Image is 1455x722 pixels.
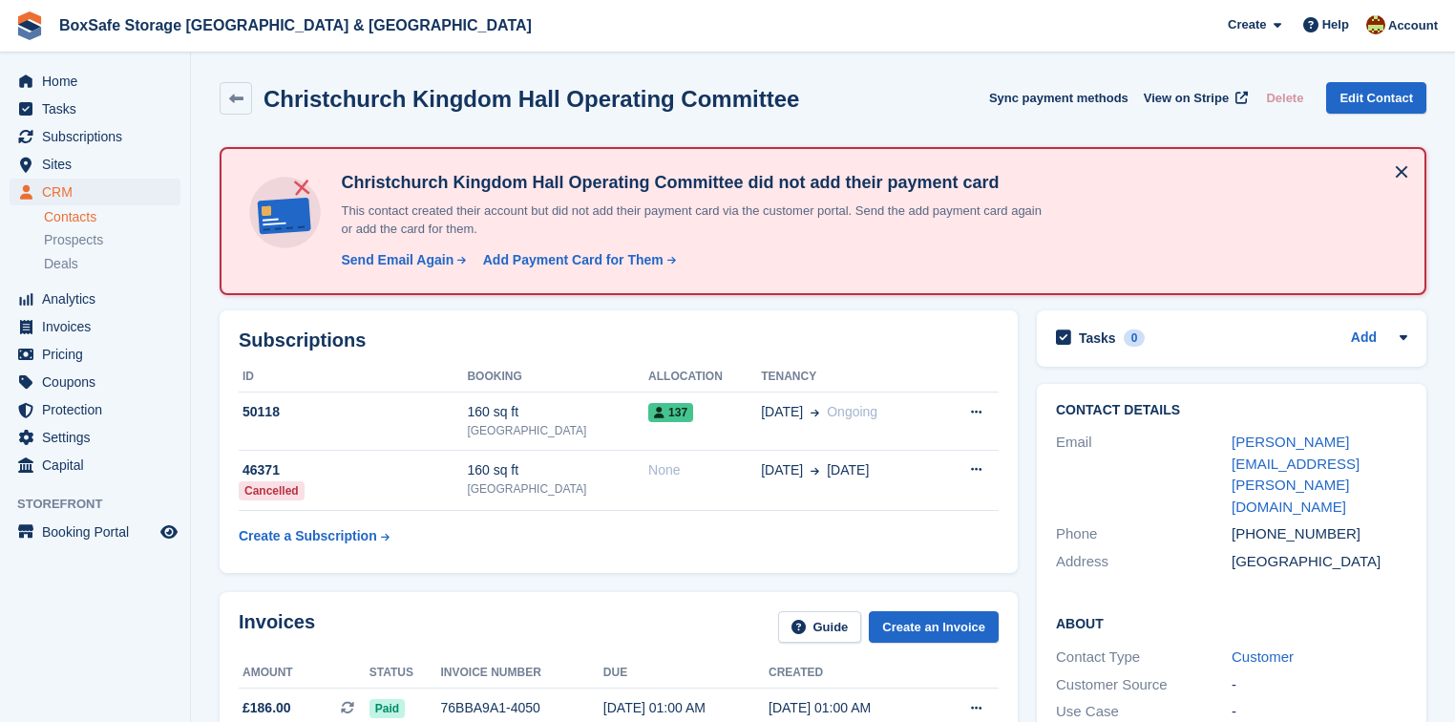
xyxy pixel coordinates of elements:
[242,698,291,718] span: £186.00
[44,231,103,249] span: Prospects
[239,362,467,393] th: ID
[1124,329,1146,347] div: 0
[333,202,1049,239] p: This contact created their account but did not add their payment card via the customer portal. Se...
[467,460,648,480] div: 160 sq ft
[10,341,180,368] a: menu
[239,526,377,546] div: Create a Subscription
[42,286,157,312] span: Analytics
[42,123,157,150] span: Subscriptions
[761,402,803,422] span: [DATE]
[1056,403,1407,418] h2: Contact Details
[10,68,180,95] a: menu
[648,403,693,422] span: 137
[467,402,648,422] div: 160 sq ft
[1136,82,1252,114] a: View on Stripe
[44,254,180,274] a: Deals
[42,313,157,340] span: Invoices
[603,658,769,689] th: Due
[648,460,761,480] div: None
[1366,15,1385,34] img: Kim
[1232,551,1407,573] div: [GEOGRAPHIC_DATA]
[648,362,761,393] th: Allocation
[1232,434,1360,515] a: [PERSON_NAME][EMAIL_ADDRESS][PERSON_NAME][DOMAIN_NAME]
[239,329,999,351] h2: Subscriptions
[483,250,664,270] div: Add Payment Card for Them
[369,658,441,689] th: Status
[42,68,157,95] span: Home
[239,658,369,689] th: Amount
[42,151,157,178] span: Sites
[1388,16,1438,35] span: Account
[1232,674,1407,696] div: -
[1232,523,1407,545] div: [PHONE_NUMBER]
[989,82,1128,114] button: Sync payment methods
[1056,674,1232,696] div: Customer Source
[264,86,799,112] h2: Christchurch Kingdom Hall Operating Committee
[10,369,180,395] a: menu
[42,179,157,205] span: CRM
[475,250,678,270] a: Add Payment Card for Them
[44,230,180,250] a: Prospects
[441,658,603,689] th: Invoice number
[239,460,467,480] div: 46371
[1056,432,1232,518] div: Email
[778,611,862,643] a: Guide
[10,286,180,312] a: menu
[1056,551,1232,573] div: Address
[44,208,180,226] a: Contacts
[10,452,180,478] a: menu
[158,520,180,543] a: Preview store
[10,96,180,122] a: menu
[239,611,315,643] h2: Invoices
[441,698,603,718] div: 76BBA9A1-4050
[333,172,1049,194] h4: Christchurch Kingdom Hall Operating Committee did not add their payment card
[42,369,157,395] span: Coupons
[244,172,326,253] img: no-card-linked-e7822e413c904bf8b177c4d89f31251c4716f9871600ec3ca5bfc59e148c83f4.svg
[827,460,869,480] span: [DATE]
[1258,82,1311,114] button: Delete
[42,341,157,368] span: Pricing
[42,424,157,451] span: Settings
[17,495,190,514] span: Storefront
[10,179,180,205] a: menu
[239,402,467,422] div: 50118
[761,362,938,393] th: Tenancy
[467,422,648,439] div: [GEOGRAPHIC_DATA]
[1322,15,1349,34] span: Help
[769,698,934,718] div: [DATE] 01:00 AM
[42,96,157,122] span: Tasks
[603,698,769,718] div: [DATE] 01:00 AM
[42,519,157,545] span: Booking Portal
[42,452,157,478] span: Capital
[341,250,453,270] div: Send Email Again
[1056,613,1407,632] h2: About
[1232,648,1294,665] a: Customer
[1056,523,1232,545] div: Phone
[10,424,180,451] a: menu
[1144,89,1229,108] span: View on Stripe
[1228,15,1266,34] span: Create
[369,699,405,718] span: Paid
[44,255,78,273] span: Deals
[467,362,648,393] th: Booking
[10,151,180,178] a: menu
[869,611,999,643] a: Create an Invoice
[52,10,539,41] a: BoxSafe Storage [GEOGRAPHIC_DATA] & [GEOGRAPHIC_DATA]
[761,460,803,480] span: [DATE]
[1079,329,1116,347] h2: Tasks
[827,404,877,419] span: Ongoing
[10,123,180,150] a: menu
[1351,328,1377,350] a: Add
[10,519,180,545] a: menu
[1056,647,1232,669] div: Contact Type
[239,519,390,554] a: Create a Subscription
[42,396,157,423] span: Protection
[239,481,305,500] div: Cancelled
[467,480,648,498] div: [GEOGRAPHIC_DATA]
[10,313,180,340] a: menu
[15,11,44,40] img: stora-icon-8386f47178a22dfd0bd8f6a31ec36ba5ce8667c1dd55bd0f319d3a0aa187defe.svg
[10,396,180,423] a: menu
[769,658,934,689] th: Created
[1326,82,1426,114] a: Edit Contact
